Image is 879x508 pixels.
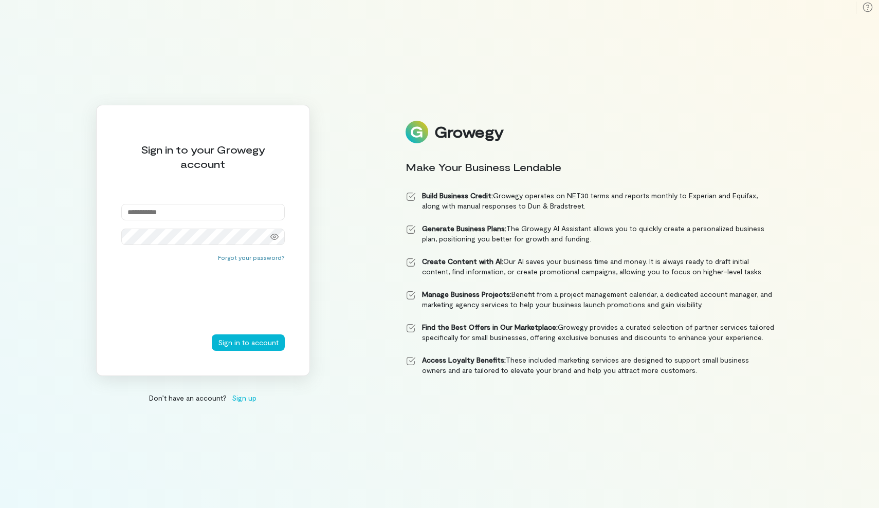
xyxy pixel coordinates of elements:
div: Sign in to your Growegy account [121,142,285,171]
button: Forgot your password? [218,253,285,261]
li: Growegy operates on NET30 terms and reports monthly to Experian and Equifax, along with manual re... [406,191,775,211]
strong: Access Loyalty Benefits: [422,355,506,364]
strong: Manage Business Projects: [422,290,511,298]
li: The Growegy AI Assistant allows you to quickly create a personalized business plan, positioning y... [406,223,775,244]
span: Sign up [232,392,257,403]
li: Growegy provides a curated selection of partner services tailored specifically for small business... [406,322,775,343]
strong: Generate Business Plans: [422,224,506,233]
li: These included marketing services are designed to support small business owners and are tailored ... [406,355,775,375]
li: Benefit from a project management calendar, a dedicated account manager, and marketing agency ser... [406,289,775,310]
button: Sign in to account [212,334,285,351]
strong: Create Content with AI: [422,257,503,266]
div: Make Your Business Lendable [406,160,775,174]
li: Our AI saves your business time and money. It is always ready to draft initial content, find info... [406,256,775,277]
div: Growegy [434,123,503,141]
strong: Build Business Credit: [422,191,493,200]
img: Logo [406,121,428,143]
div: Don’t have an account? [96,392,310,403]
strong: Find the Best Offers in Our Marketplace: [422,323,558,331]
